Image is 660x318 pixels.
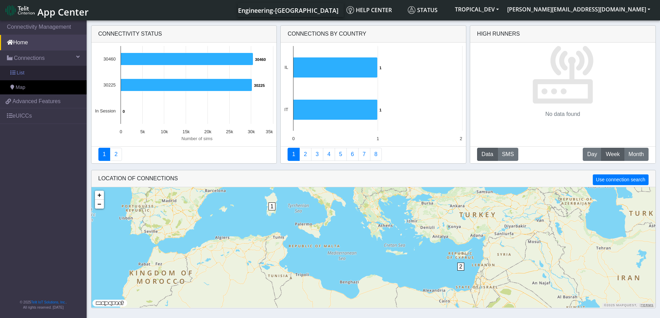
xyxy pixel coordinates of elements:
[451,3,503,16] button: TROPICAL_DEV
[624,148,648,161] button: Month
[110,148,122,161] a: Deployment status
[346,6,354,14] img: knowledge.svg
[269,202,275,223] div: 1
[545,110,580,118] p: No data found
[602,303,655,308] div: ©2025 MapQuest, |
[532,43,594,105] img: No data found
[17,69,24,77] span: List
[91,26,277,43] div: Connectivity status
[266,129,273,134] text: 35k
[358,148,370,161] a: Zero Session
[6,3,88,18] a: App Center
[606,150,620,158] span: Week
[457,263,465,271] span: 2
[292,136,295,141] text: 0
[477,148,498,161] button: Data
[98,148,111,161] a: Connectivity status
[140,129,145,134] text: 5k
[95,108,116,113] text: In Session
[12,97,61,106] span: Advanced Features
[405,3,451,17] a: Status
[460,136,462,141] text: 2
[346,148,359,161] a: 14 Days Trend
[408,6,438,14] span: Status
[181,136,212,141] text: Number of sims
[379,66,381,70] text: 1
[103,82,116,88] text: 30225
[16,84,25,91] span: Map
[226,129,233,134] text: 25k
[503,3,654,16] button: [PERSON_NAME][EMAIL_ADDRESS][DOMAIN_NAME]
[498,148,519,161] button: SMS
[254,83,265,88] text: 30225
[281,26,466,43] div: Connections By Country
[370,148,382,161] a: Not Connected for 30 days
[284,107,289,112] text: IT
[379,108,381,112] text: 1
[284,65,288,70] text: IL
[628,150,644,158] span: Month
[120,129,122,134] text: 0
[299,148,311,161] a: Carrier
[95,191,104,200] a: Zoom in
[91,170,655,187] div: LOCATION OF CONNECTIONS
[14,54,45,62] span: Connections
[587,150,597,158] span: Day
[204,129,211,134] text: 20k
[593,174,648,185] button: Use connection search
[377,136,379,141] text: 1
[601,148,624,161] button: Week
[641,303,654,307] a: Terms
[311,148,323,161] a: Usage per Country
[161,129,168,134] text: 10k
[37,6,89,18] span: App Center
[408,6,415,14] img: status.svg
[238,3,338,17] a: Your current platform instance
[583,148,601,161] button: Day
[255,57,266,62] text: 30460
[247,129,255,134] text: 30k
[123,109,125,113] text: 0
[95,200,104,209] a: Zoom out
[103,56,116,62] text: 30460
[323,148,335,161] a: Connections By Carrier
[346,6,392,14] span: Help center
[6,5,35,16] img: logo-telit-cinterion-gw-new.png
[335,148,347,161] a: Usage by Carrier
[98,148,270,161] nav: Summary paging
[238,6,338,15] span: Engineering-[GEOGRAPHIC_DATA]
[182,129,190,134] text: 15k
[269,202,276,210] span: 1
[288,148,459,161] nav: Summary paging
[288,148,300,161] a: Connections By Country
[344,3,405,17] a: Help center
[31,300,66,304] a: Telit IoT Solutions, Inc.
[477,30,520,38] div: High Runners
